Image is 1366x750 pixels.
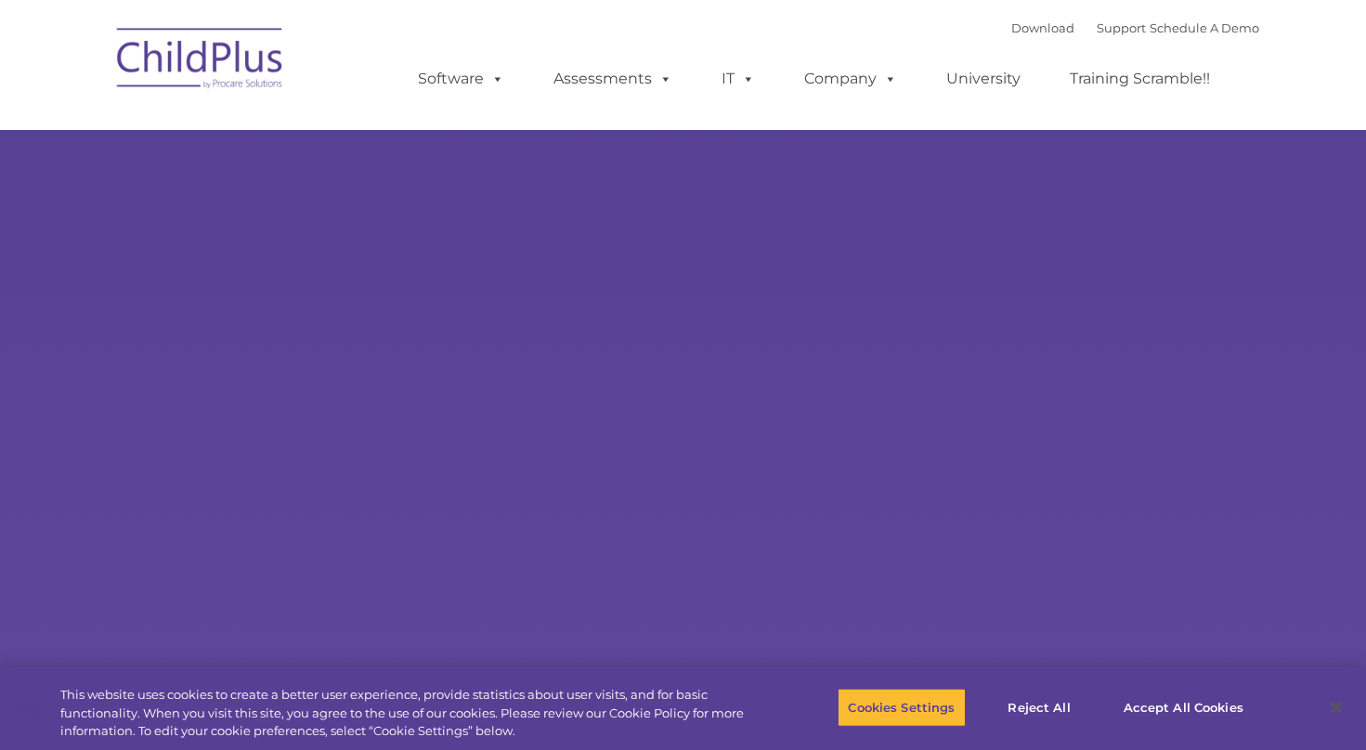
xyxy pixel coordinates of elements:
[60,686,751,741] div: This website uses cookies to create a better user experience, provide statistics about user visit...
[1011,20,1074,35] a: Download
[1097,20,1146,35] a: Support
[1011,20,1259,35] font: |
[399,60,523,97] a: Software
[982,688,1098,727] button: Reject All
[838,688,965,727] button: Cookies Settings
[108,15,293,108] img: ChildPlus by Procare Solutions
[928,60,1039,97] a: University
[535,60,691,97] a: Assessments
[1113,688,1254,727] button: Accept All Cookies
[703,60,774,97] a: IT
[1150,20,1259,35] a: Schedule A Demo
[1051,60,1229,97] a: Training Scramble!!
[1316,687,1357,728] button: Close
[786,60,916,97] a: Company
